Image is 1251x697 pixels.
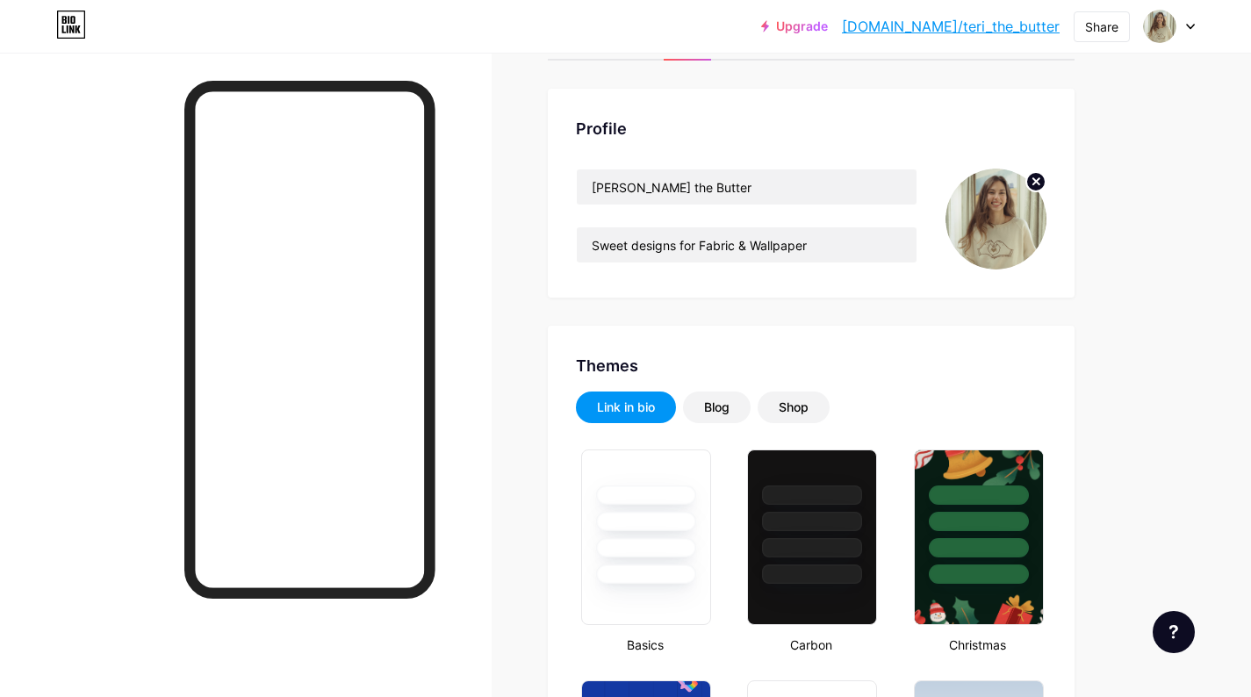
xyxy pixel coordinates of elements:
a: Upgrade [761,19,828,33]
div: Link in bio [597,399,655,416]
div: Blog [704,399,730,416]
div: Profile [576,117,1046,140]
div: Basics [576,636,714,654]
div: Carbon [742,636,880,654]
img: teri_the_butter [945,169,1046,269]
div: Shop [779,399,809,416]
div: Themes [576,354,1046,377]
img: teri_the_butter [1143,10,1176,43]
div: Christmas [909,636,1046,654]
input: Bio [577,227,917,262]
a: [DOMAIN_NAME]/teri_the_butter [842,16,1060,37]
input: Name [577,169,917,205]
div: Share [1085,18,1118,36]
